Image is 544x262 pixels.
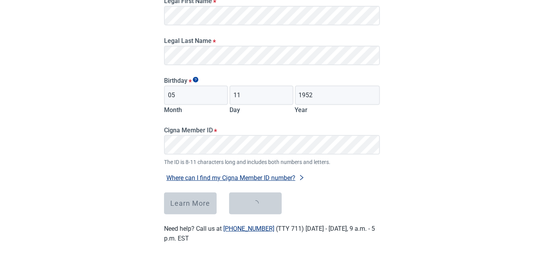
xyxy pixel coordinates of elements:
input: Birth month [164,86,228,105]
label: Day [230,106,240,114]
span: loading [253,200,259,207]
span: Show tooltip [193,77,198,82]
input: Birth day [230,86,293,105]
legend: Birthday [164,77,380,84]
input: Birth year [295,86,380,105]
label: Legal Last Name [164,37,380,45]
button: Learn More [164,192,217,214]
label: Need help? Call us at (TTY 711) [DATE] - [DATE], 9 a.m. - 5 p.m. EST [164,225,375,242]
a: [PHONE_NUMBER] [223,225,274,232]
span: right [298,175,305,181]
label: Year [295,106,308,114]
button: Where can I find my Cigna Member ID number? [164,173,307,183]
span: The ID is 8-11 characters long and includes both numbers and letters. [164,158,380,166]
div: Learn More [171,200,210,207]
label: Month [164,106,182,114]
label: Cigna Member ID [164,127,380,134]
